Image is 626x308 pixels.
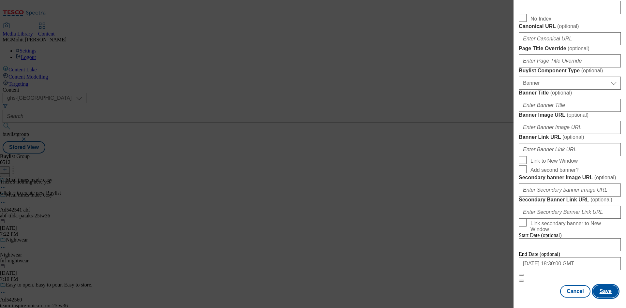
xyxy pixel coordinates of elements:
[519,45,621,52] label: Page Title Override
[519,134,621,140] label: Banner Link URL
[519,90,621,96] label: Banner Title
[530,167,579,173] span: Add second banner?
[519,251,560,257] span: End Date (optional)
[530,158,578,164] span: Link to New Window
[519,238,621,251] input: Enter Date
[519,143,621,156] input: Enter Banner Link URL
[530,221,618,232] span: Link secondary banner to New Window
[593,285,618,298] button: Save
[519,274,524,276] button: Close
[530,16,551,22] span: No Index
[560,285,590,298] button: Cancel
[519,257,621,270] input: Enter Date
[519,67,621,74] label: Buylist Component Type
[581,68,603,73] span: ( optional )
[519,206,621,219] input: Enter Secondary Banner Link URL
[568,46,589,51] span: ( optional )
[519,112,621,118] label: Banner Image URL
[519,32,621,45] input: Enter Canonical URL
[519,121,621,134] input: Enter Banner Image URL
[519,183,621,197] input: Enter Secondary banner Image URL
[519,197,621,203] label: Secondary Banner Link URL
[519,23,621,30] label: Canonical URL
[519,54,621,67] input: Enter Page Title Override
[557,23,579,29] span: ( optional )
[519,232,562,238] span: Start Date (optional)
[567,112,589,118] span: ( optional )
[550,90,572,95] span: ( optional )
[594,175,616,180] span: ( optional )
[519,99,621,112] input: Enter Banner Title
[590,197,612,202] span: ( optional )
[562,134,584,140] span: ( optional )
[519,174,621,181] label: Secondary banner Image URL
[519,1,621,14] input: Enter Description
